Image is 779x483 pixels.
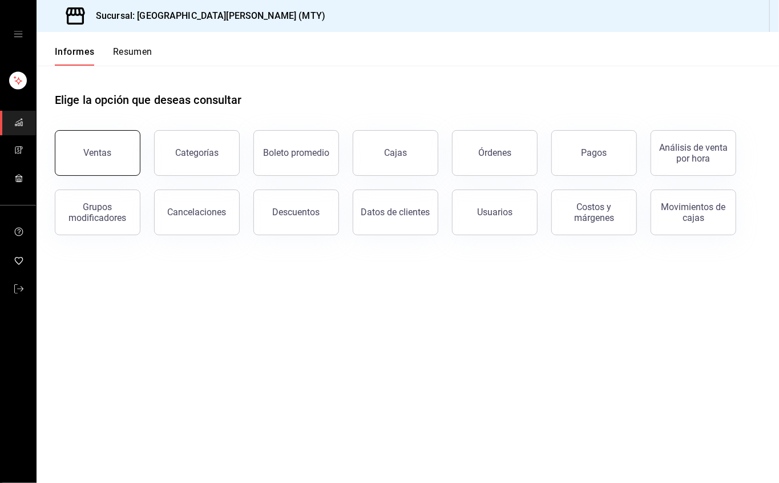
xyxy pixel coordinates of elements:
font: Descuentos [273,207,320,218]
font: Análisis de venta por hora [659,142,728,164]
font: Datos de clientes [361,207,430,218]
font: Boleto promedio [263,147,329,158]
font: Resumen [113,46,152,57]
button: Cajas [353,130,438,176]
button: Boleto promedio [253,130,339,176]
font: Cajas [384,147,407,158]
button: Costos y márgenes [551,190,637,235]
button: Grupos modificadores [55,190,140,235]
button: Ventas [55,130,140,176]
button: Usuarios [452,190,538,235]
font: Costos y márgenes [574,202,614,223]
font: Movimientos de cajas [661,202,726,223]
font: Cancelaciones [168,207,227,218]
button: Categorías [154,130,240,176]
font: Ventas [84,147,112,158]
font: Sucursal: [GEOGRAPHIC_DATA][PERSON_NAME] (MTY) [96,10,325,21]
div: pestañas de navegación [55,46,152,66]
font: Pagos [582,147,607,158]
button: Datos de clientes [353,190,438,235]
button: Descuentos [253,190,339,235]
font: Grupos modificadores [69,202,127,223]
button: Órdenes [452,130,538,176]
button: Análisis de venta por hora [651,130,736,176]
button: Pagos [551,130,637,176]
font: Usuarios [477,207,512,218]
button: Movimientos de cajas [651,190,736,235]
font: Órdenes [478,147,511,158]
font: Elige la opción que deseas consultar [55,93,242,107]
button: Cancelaciones [154,190,240,235]
font: Categorías [175,147,219,158]
button: cajón abierto [14,30,23,39]
font: Informes [55,46,95,57]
